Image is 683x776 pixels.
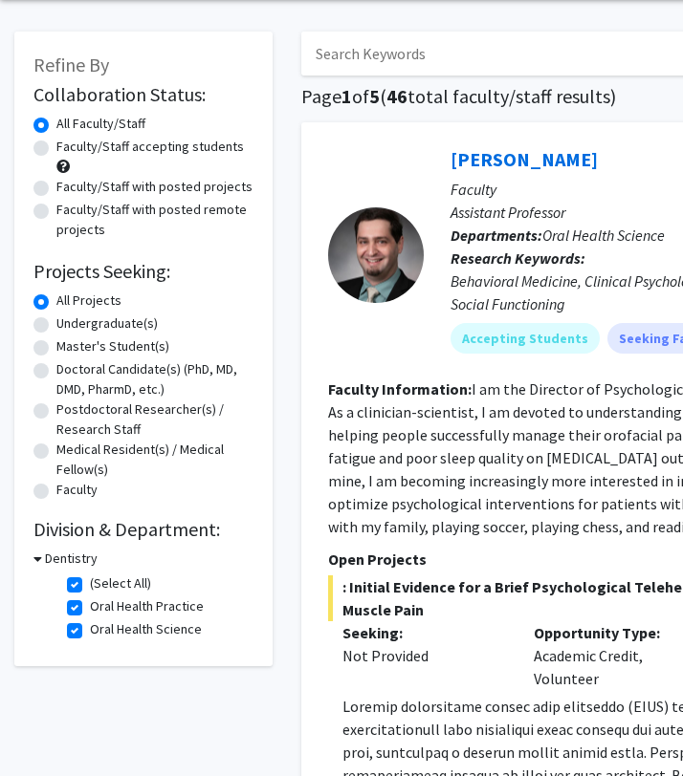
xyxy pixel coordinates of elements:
[90,596,204,616] label: Oral Health Practice
[56,137,244,157] label: Faculty/Staff accepting students
[14,690,81,762] iframe: Chat
[56,480,98,500] label: Faculty
[542,226,665,245] span: Oral Health Science
[451,248,585,268] b: Research Keywords:
[328,379,472,399] b: Faculty Information:
[90,573,151,593] label: (Select All)
[90,619,202,639] label: Oral Health Science
[33,53,109,76] span: Refine By
[369,84,380,108] span: 5
[386,84,408,108] span: 46
[56,399,253,440] label: Postdoctoral Researcher(s) / Research Staff
[451,323,600,354] mat-chip: Accepting Students
[451,147,598,171] a: [PERSON_NAME]
[451,226,542,245] b: Departments:
[56,359,253,399] label: Doctoral Candidate(s) (PhD, MD, DMD, PharmD, etc.)
[33,83,253,106] h2: Collaboration Status:
[33,518,253,541] h2: Division & Department:
[56,114,145,134] label: All Faculty/Staff
[342,621,505,644] p: Seeking:
[56,200,253,240] label: Faculty/Staff with posted remote projects
[56,440,253,480] label: Medical Resident(s) / Medical Fellow(s)
[56,336,169,356] label: Master's Student(s)
[342,644,505,667] div: Not Provided
[45,549,98,569] h3: Dentistry
[341,84,352,108] span: 1
[56,177,253,197] label: Faculty/Staff with posted projects
[56,291,121,311] label: All Projects
[33,260,253,283] h2: Projects Seeking:
[56,313,158,334] label: Undergraduate(s)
